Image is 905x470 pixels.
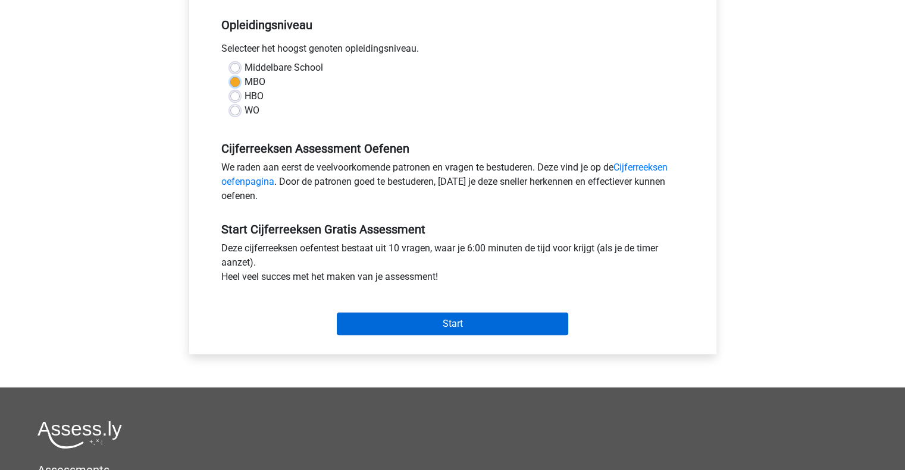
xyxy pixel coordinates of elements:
[221,13,684,37] h5: Opleidingsniveau
[245,75,265,89] label: MBO
[337,313,568,335] input: Start
[212,42,693,61] div: Selecteer het hoogst genoten opleidingsniveau.
[37,421,122,449] img: Assessly logo
[221,141,684,156] h5: Cijferreeksen Assessment Oefenen
[212,241,693,289] div: Deze cijferreeksen oefentest bestaat uit 10 vragen, waar je 6:00 minuten de tijd voor krijgt (als...
[245,89,264,103] label: HBO
[212,160,693,208] div: We raden aan eerst de veelvoorkomende patronen en vragen te bestuderen. Deze vind je op de . Door...
[245,61,323,75] label: Middelbare School
[245,103,259,118] label: WO
[221,222,684,236] h5: Start Cijferreeksen Gratis Assessment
